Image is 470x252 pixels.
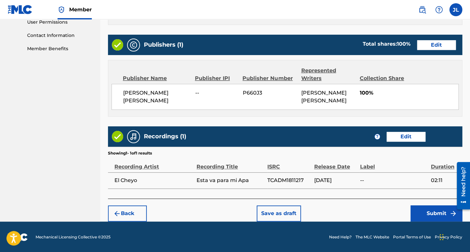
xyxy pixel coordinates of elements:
[36,234,111,240] span: Mechanical Licensing Collective © 2025
[112,131,123,142] img: Valid
[418,6,426,14] img: search
[397,41,411,47] span: 100 %
[195,74,238,82] div: Publisher IPI
[417,40,456,50] button: Edit
[449,3,462,16] div: User Menu
[431,156,459,171] div: Duration
[360,74,410,82] div: Collection Share
[267,156,311,171] div: ISRC
[360,177,427,184] span: --
[433,3,445,16] div: Help
[197,177,264,184] span: Esta va para mi Apa
[114,156,193,171] div: Recording Artist
[195,89,238,97] span: --
[112,39,123,51] img: Valid
[301,67,355,82] div: Represented Writers
[435,6,443,14] img: help
[27,45,92,52] a: Member Benefits
[8,233,28,241] img: logo
[363,40,411,48] div: Total shares:
[416,3,429,16] a: Public Search
[69,6,92,13] span: Member
[130,133,137,141] img: Recordings
[435,234,462,240] a: Privacy Policy
[27,32,92,39] a: Contact Information
[130,41,137,49] img: Publishers
[314,156,357,171] div: Release Date
[58,6,65,14] img: Top Rightsholder
[356,234,389,240] a: The MLC Website
[144,133,186,140] h5: Recordings (1)
[113,210,121,217] img: 7ee5dd4eb1f8a8e3ef2f.svg
[257,205,301,222] button: Save as draft
[411,205,462,222] button: Submit
[144,41,183,49] h5: Publishers (1)
[438,221,470,252] div: Widget de chat
[387,132,425,142] button: Edit
[8,5,33,14] img: MLC Logo
[197,156,264,171] div: Recording Title
[452,160,470,212] iframe: Resource Center
[242,74,296,82] div: Publisher Number
[108,150,152,156] p: Showing 1 - 1 of 1 results
[360,156,427,171] div: Label
[449,210,457,217] img: f7272a7cc735f4ea7f67.svg
[431,177,459,184] span: 02:11
[393,234,431,240] a: Portal Terms of Use
[114,177,193,184] span: El Cheyo
[301,90,347,104] span: [PERSON_NAME] [PERSON_NAME]
[375,134,380,139] span: ?
[27,19,92,26] a: User Permissions
[314,177,357,184] span: [DATE]
[438,221,470,252] iframe: Chat Widget
[108,205,147,222] button: Back
[329,234,352,240] a: Need Help?
[123,74,190,82] div: Publisher Name
[267,177,311,184] span: TCADM1811217
[123,89,190,105] span: [PERSON_NAME] [PERSON_NAME]
[440,227,443,247] div: Arrastrar
[243,89,296,97] span: P660J3
[359,89,458,97] span: 100%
